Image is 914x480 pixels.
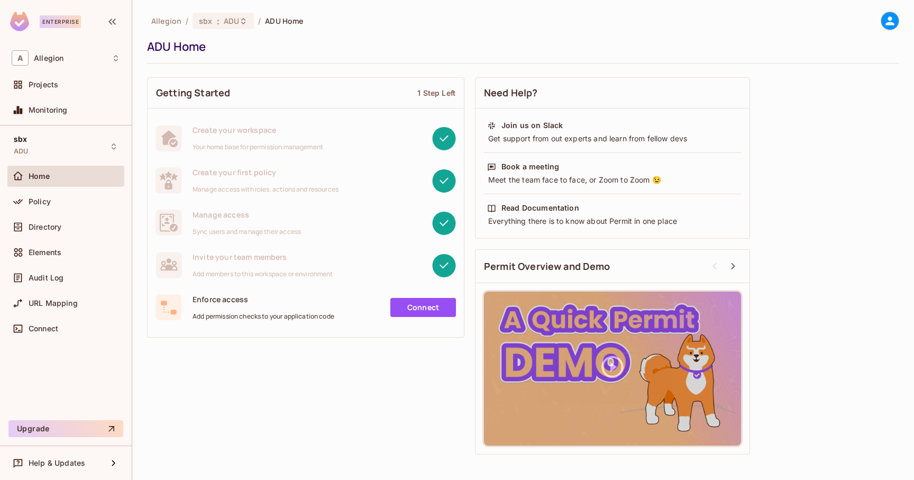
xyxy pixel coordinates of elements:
span: Your home base for permission management [193,143,323,151]
li: / [186,16,188,26]
span: Help & Updates [29,459,85,467]
span: Sync users and manage their access [193,228,301,236]
span: ADU Home [265,16,303,26]
li: / [258,16,261,26]
span: Create your workspace [193,125,323,135]
span: Need Help? [484,86,538,99]
div: 1 Step Left [417,88,455,98]
span: Elements [29,248,61,257]
span: Create your first policy [193,167,339,177]
span: Manage access [193,210,301,220]
span: Directory [29,223,61,231]
a: Connect [390,298,456,317]
span: : [216,17,220,25]
span: URL Mapping [29,299,78,307]
span: Permit Overview and Demo [484,260,610,273]
span: Monitoring [29,106,68,114]
span: A [12,50,29,66]
img: SReyMgAAAABJRU5ErkJggg== [10,12,29,31]
span: Add members to this workspace or environment [193,270,333,278]
span: Add permission checks to your application code [193,312,334,321]
span: Getting Started [156,86,230,99]
div: Enterprise [40,15,81,28]
span: Policy [29,197,51,206]
span: ADU [14,147,28,156]
span: Connect [29,324,58,333]
div: Book a meeting [501,161,559,172]
div: Join us on Slack [501,120,563,131]
div: ADU Home [147,39,894,55]
span: the active workspace [151,16,181,26]
div: Meet the team face to face, or Zoom to Zoom 😉 [487,175,738,185]
span: ADU [224,16,239,26]
span: sbx [14,135,27,143]
button: Upgrade [8,420,123,437]
span: Home [29,172,50,180]
span: Audit Log [29,274,63,282]
span: Workspace: Allegion [34,54,63,62]
div: Get support from out experts and learn from fellow devs [487,133,738,144]
span: Projects [29,80,58,89]
span: sbx [199,16,212,26]
span: Manage access with roles, actions and resources [193,185,339,194]
span: Invite your team members [193,252,333,262]
div: Read Documentation [501,203,579,213]
span: Enforce access [193,294,334,304]
div: Everything there is to know about Permit in one place [487,216,738,227]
